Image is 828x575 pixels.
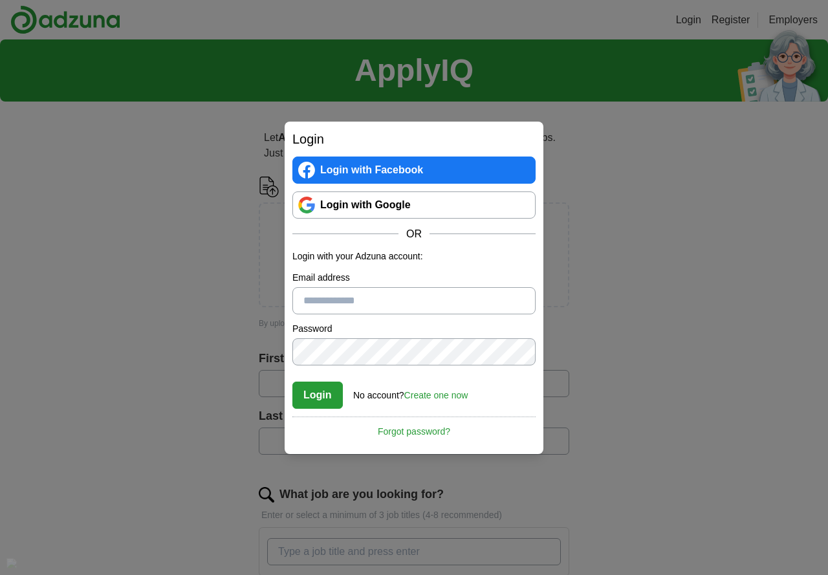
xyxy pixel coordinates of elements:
a: Login with Google [292,191,536,219]
span: OR [398,226,430,242]
div: Cookie consent button [6,558,17,569]
label: Password [292,322,536,336]
label: Email address [292,271,536,285]
a: Forgot password? [292,417,536,439]
h2: Login [292,129,536,149]
img: Cookie%20settings [6,558,17,569]
p: Login with your Adzuna account: [292,250,536,263]
div: No account? [353,381,468,402]
a: Create one now [404,390,468,400]
a: Login with Facebook [292,157,536,184]
button: Login [292,382,343,409]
